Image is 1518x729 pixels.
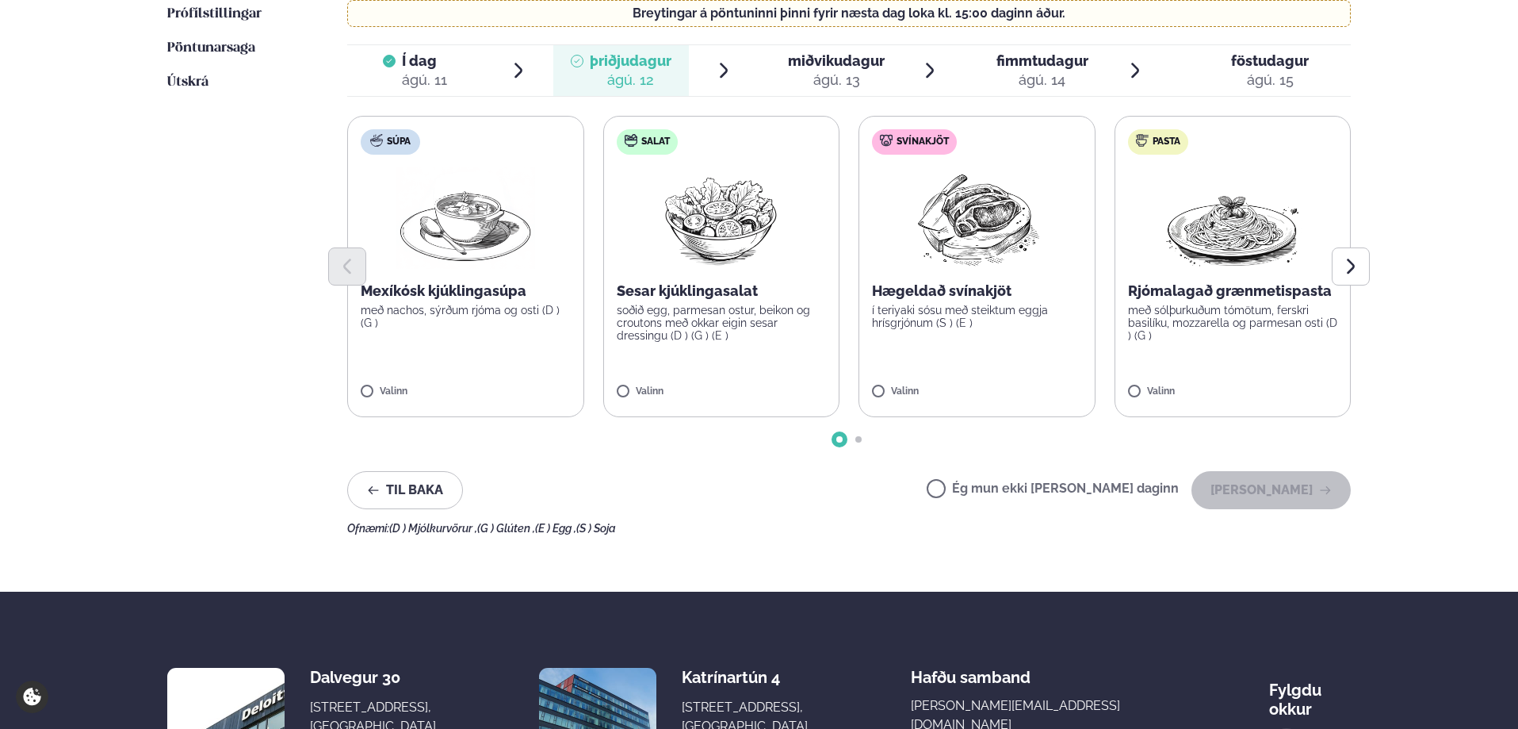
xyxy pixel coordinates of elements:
span: Pöntunarsaga [167,41,255,55]
p: Mexíkósk kjúklingasúpa [361,282,571,301]
span: (E ) Egg , [535,522,576,535]
a: Pöntunarsaga [167,39,255,58]
span: Í dag [402,52,447,71]
img: Salad.png [651,167,791,269]
img: Pork-Meat.png [907,167,1047,269]
div: ágú. 14 [996,71,1088,90]
span: Go to slide 1 [836,436,843,443]
p: í teriyaki sósu með steiktum eggja hrísgrjónum (S ) (E ) [872,304,1082,329]
div: Ofnæmi: [347,522,1351,535]
span: (S ) Soja [576,522,616,535]
img: soup.svg [370,134,383,147]
button: Next slide [1332,247,1370,286]
p: Sesar kjúklingasalat [617,282,827,301]
span: Hafðu samband [911,655,1030,687]
span: fimmtudagur [996,52,1088,69]
div: ágú. 13 [788,71,885,90]
p: með sólþurkuðum tómötum, ferskri basilíku, mozzarella og parmesan osti (D ) (G ) [1128,304,1338,342]
span: miðvikudagur [788,52,885,69]
span: Salat [641,136,670,148]
div: Dalvegur 30 [310,668,436,687]
div: Katrínartún 4 [682,668,808,687]
div: ágú. 11 [402,71,447,90]
p: Hægeldað svínakjöt [872,282,1082,301]
span: þriðjudagur [590,52,671,69]
button: Til baka [347,471,463,509]
img: salad.svg [625,134,637,147]
span: (G ) Glúten , [477,522,535,535]
div: ágú. 12 [590,71,671,90]
a: Prófílstillingar [167,5,262,24]
p: Breytingar á pöntuninni þinni fyrir næsta dag loka kl. 15:00 daginn áður. [364,7,1335,20]
span: Pasta [1153,136,1180,148]
span: föstudagur [1231,52,1309,69]
img: pork.svg [880,134,893,147]
p: soðið egg, parmesan ostur, beikon og croutons með okkar eigin sesar dressingu (D ) (G ) (E ) [617,304,827,342]
span: Svínakjöt [897,136,949,148]
a: Cookie settings [16,681,48,713]
span: (D ) Mjólkurvörur , [389,522,477,535]
img: Spagetti.png [1163,167,1302,269]
span: Útskrá [167,75,208,89]
div: Fylgdu okkur [1269,668,1351,719]
a: Útskrá [167,73,208,92]
span: Go to slide 2 [855,436,862,443]
p: Rjómalagað grænmetispasta [1128,282,1338,301]
button: Previous slide [328,247,366,286]
img: pasta.svg [1136,134,1149,147]
button: [PERSON_NAME] [1191,471,1351,509]
img: Soup.png [396,167,535,269]
p: með nachos, sýrðum rjóma og osti (D ) (G ) [361,304,571,329]
span: Prófílstillingar [167,7,262,21]
span: Súpa [387,136,411,148]
div: ágú. 15 [1231,71,1309,90]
